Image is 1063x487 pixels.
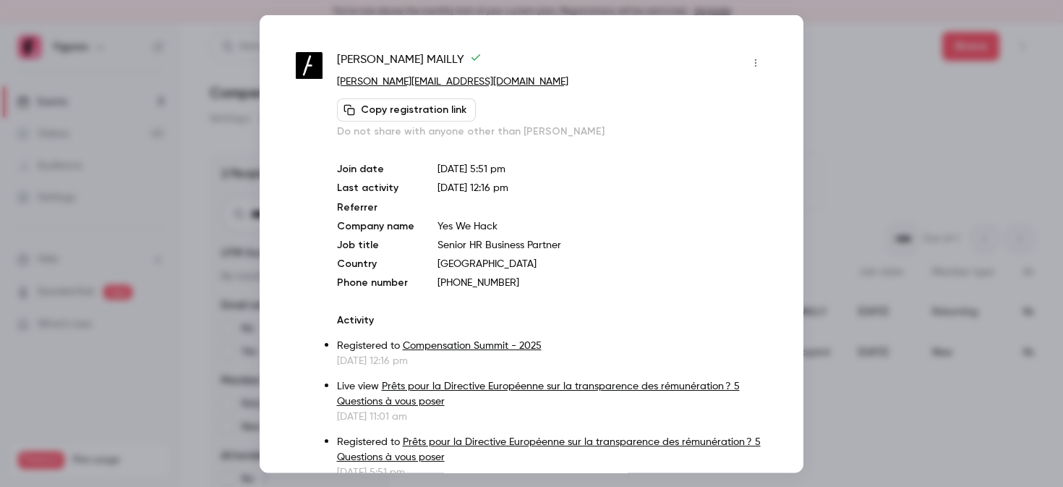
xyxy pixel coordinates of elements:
p: Country [337,256,414,271]
p: Phone number [337,275,414,289]
a: Prêts pour la Directive Européenne sur la transparence des rémunération ? 5 Questions à vous poser [337,381,740,406]
a: [PERSON_NAME][EMAIL_ADDRESS][DOMAIN_NAME] [337,76,568,86]
p: [DATE] 11:01 am [337,409,767,423]
p: Do not share with anyone other than [PERSON_NAME] [337,124,767,138]
p: Join date [337,161,414,176]
p: Senior HR Business Partner [437,237,767,252]
p: Registered to [337,434,767,465]
p: [GEOGRAPHIC_DATA] [437,256,767,271]
p: [DATE] 5:51 pm [437,161,767,176]
p: Company name [337,219,414,233]
p: [DATE] 12:16 pm [337,353,767,368]
button: Copy registration link [337,98,476,121]
p: Referrer [337,200,414,214]
span: [PERSON_NAME] MAILLY [337,51,482,74]
p: Job title [337,237,414,252]
p: [DATE] 5:51 pm [337,465,767,479]
img: yeswehack.com [296,52,323,79]
a: Compensation Summit - 2025 [403,340,542,350]
p: Registered to [337,338,767,353]
a: Prêts pour la Directive Européenne sur la transparence des rémunération ? 5 Questions à vous poser [337,436,761,462]
p: [PHONE_NUMBER] [437,275,767,289]
span: [DATE] 12:16 pm [437,182,508,192]
p: Live view [337,378,767,409]
p: Last activity [337,180,414,195]
p: Activity [337,313,767,327]
p: Yes We Hack [437,219,767,233]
